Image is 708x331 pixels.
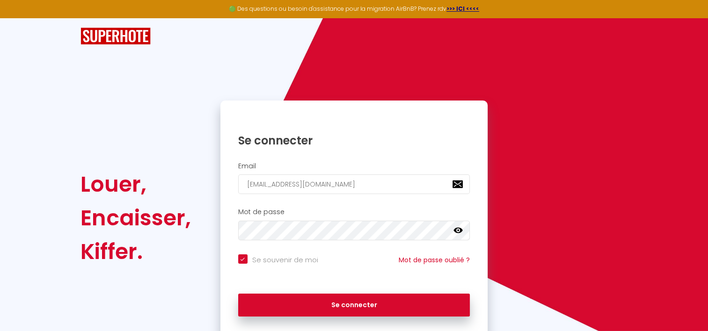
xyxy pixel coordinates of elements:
h2: Mot de passe [238,208,470,216]
a: >>> ICI <<<< [446,5,479,13]
input: Ton Email [238,174,470,194]
a: Mot de passe oublié ? [399,255,470,265]
div: Encaisser, [80,201,191,235]
div: Louer, [80,167,191,201]
h1: Se connecter [238,133,470,148]
button: Se connecter [238,294,470,317]
div: Kiffer. [80,235,191,268]
img: SuperHote logo [80,28,151,45]
h2: Email [238,162,470,170]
